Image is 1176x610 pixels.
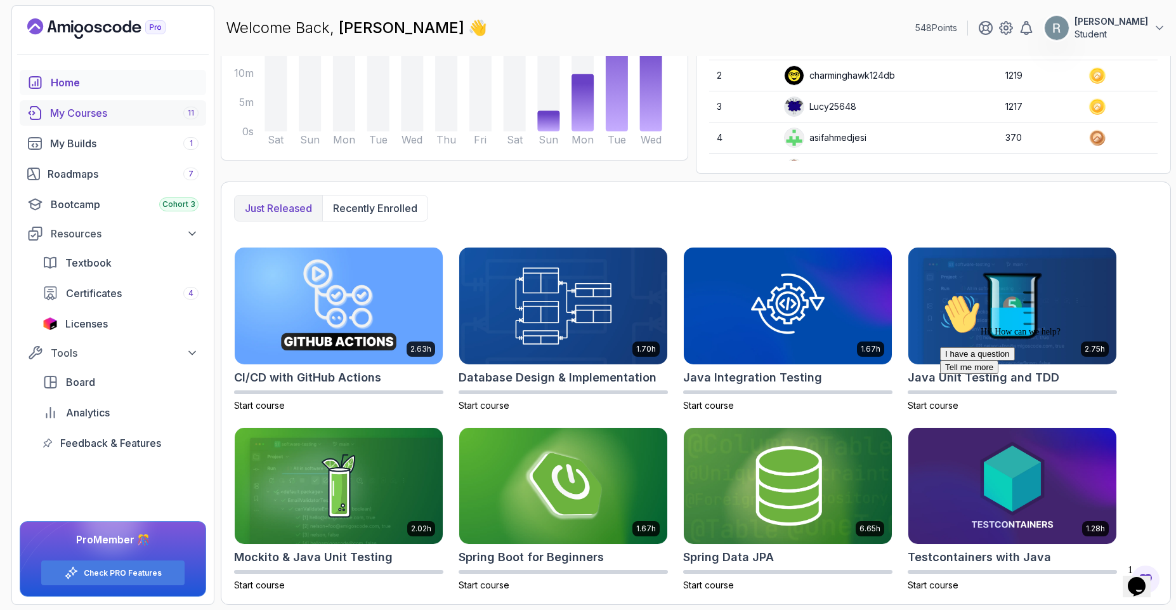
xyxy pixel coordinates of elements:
span: 4 [188,288,193,298]
div: 👋Hi! How can we help?I have a questionTell me more [5,5,233,85]
td: 5 [709,154,776,185]
a: Java Unit Testing and TDD card2.75hJava Unit Testing and TDDStart course [908,247,1117,412]
p: [PERSON_NAME] [1075,15,1148,28]
p: Just released [245,201,312,216]
p: 1.67h [636,524,656,534]
img: default monster avatar [785,97,804,116]
span: Start course [683,400,734,411]
h2: Testcontainers with Java [908,548,1051,566]
img: Mockito & Java Unit Testing card [235,428,443,545]
span: 11 [188,108,194,118]
td: 1217 [998,91,1081,123]
td: 4 [709,123,776,154]
tspan: Thu [436,133,456,146]
img: CI/CD with GitHub Actions card [235,248,443,364]
tspan: 10m [234,67,254,79]
div: Resources [51,226,199,241]
span: Certificates [66,286,122,301]
button: Recently enrolled [322,196,428,221]
tspan: Mon [333,133,355,146]
div: asifahmedjesi [784,128,866,148]
a: courses [20,100,206,126]
p: 1.70h [636,344,656,354]
tspan: Tue [608,133,626,146]
p: 548 Points [915,22,957,34]
img: default monster avatar [785,159,804,178]
td: 351 [998,154,1081,185]
div: My Builds [50,136,199,151]
a: Spring Data JPA card6.65hSpring Data JPAStart course [683,427,892,592]
h2: Java Unit Testing and TDD [908,369,1059,387]
div: Home [51,75,199,90]
h2: Spring Data JPA [683,548,774,566]
button: user profile image[PERSON_NAME]Student [1044,15,1166,41]
img: user profile image [1045,16,1069,40]
a: certificates [35,281,206,306]
img: :wave: [5,5,46,46]
a: textbook [35,250,206,275]
tspan: Sun [539,133,558,146]
td: 3 [709,91,776,123]
a: Landing page [27,18,195,39]
span: Analytics [66,405,110,420]
img: Java Integration Testing card [684,248,892,364]
td: 370 [998,123,1081,154]
button: Tools [20,341,206,364]
a: Spring Boot for Beginners card1.67hSpring Boot for BeginnersStart course [459,427,668,592]
tspan: Wed [402,133,422,146]
p: 2.63h [410,344,431,354]
a: Java Integration Testing card1.67hJava Integration TestingStart course [683,247,892,412]
div: Lucy25648 [784,96,856,117]
img: Java Unit Testing and TDD card [908,248,1116,364]
img: Spring Boot for Beginners card [459,428,667,545]
img: user profile image [785,128,804,147]
span: Start course [908,580,958,590]
p: Recently enrolled [333,201,417,216]
span: 👋 [468,18,487,38]
span: [PERSON_NAME] [339,18,468,37]
span: Feedback & Features [60,435,161,451]
span: Start course [234,580,285,590]
span: Start course [234,400,285,411]
td: 2 [709,60,776,91]
h2: Mockito & Java Unit Testing [234,548,393,566]
div: charminghawk124db [784,65,895,86]
a: CI/CD with GitHub Actions card2.63hCI/CD with GitHub ActionsStart course [234,247,443,412]
p: 1.67h [861,344,880,354]
span: Start course [683,580,734,590]
tspan: 0s [242,125,254,138]
a: Check PRO Features [84,568,162,578]
a: Mockito & Java Unit Testing card2.02hMockito & Java Unit TestingStart course [234,427,443,592]
a: Testcontainers with Java card1.28hTestcontainers with JavaStart course [908,427,1117,592]
td: 1219 [998,60,1081,91]
img: Database Design & Implementation card [459,248,667,364]
a: licenses [35,311,206,336]
a: feedback [35,430,206,456]
tspan: Mon [572,133,594,146]
tspan: Fri [474,133,487,146]
span: Cohort 3 [162,199,195,209]
div: Bootcamp [51,197,199,212]
span: Licenses [65,316,108,331]
div: Roadmaps [48,166,199,182]
tspan: Sat [268,133,284,146]
tspan: 5m [239,96,254,109]
img: user profile image [785,66,804,85]
p: 6.65h [859,524,880,534]
tspan: Sun [300,133,320,146]
h2: Spring Boot for Beginners [459,548,604,566]
span: Textbook [65,255,112,270]
iframe: chat widget [1123,559,1163,597]
button: Resources [20,222,206,245]
tspan: Wed [641,133,662,146]
span: Hi! How can we help? [5,38,126,48]
img: jetbrains icon [42,317,58,330]
span: Start course [459,580,509,590]
tspan: Sat [507,133,523,146]
button: Tell me more [5,72,63,85]
button: I have a question [5,58,80,72]
a: board [35,369,206,395]
p: 2.02h [411,524,431,534]
span: 1 [190,138,193,149]
div: My Courses [50,105,199,121]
